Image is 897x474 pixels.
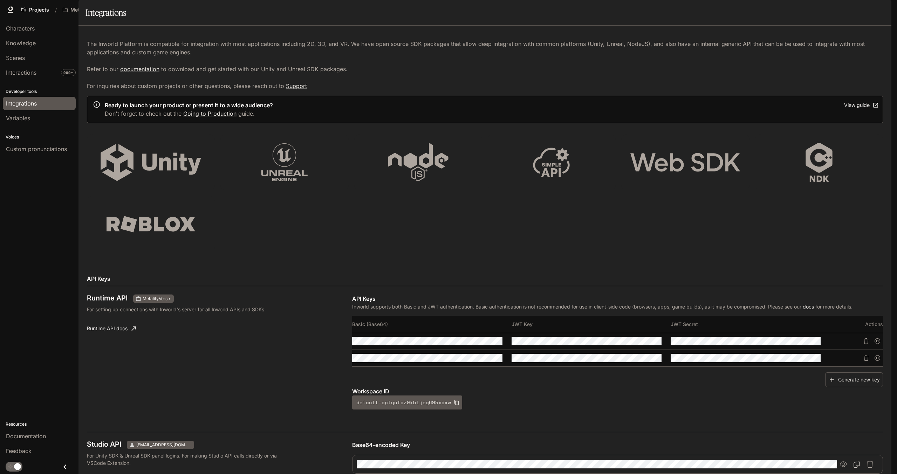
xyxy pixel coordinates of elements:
[872,352,883,364] button: Suspend API key
[18,3,52,17] a: Go to projects
[120,66,159,73] a: documentation
[352,303,883,310] p: Inworld supports both Basic and JWT authentication. Basic authentication is not recommended for u...
[671,316,830,333] th: JWT Secret
[872,336,883,347] button: Suspend API key
[133,294,174,303] div: These keys will apply to your current workspace only
[352,441,883,449] p: Base64-encoded Key
[70,7,103,13] p: MetalityVerse
[87,441,121,448] h3: Studio API
[87,452,282,467] p: For Unity SDK & Unreal SDK panel logins. For making Studio API calls directly or via VSCode Exten...
[352,387,883,395] p: Workspace ID
[133,442,193,448] span: [EMAIL_ADDRESS][DOMAIN_NAME]
[127,441,194,449] div: This key applies to current user accounts
[861,336,872,347] button: Delete API key
[352,294,883,303] p: API Keys
[830,316,883,333] th: Actions
[352,395,462,409] button: default-cpfyufoz0kbljeg695xdxw
[85,6,126,20] h1: Integrations
[87,294,128,302] h3: Runtime API
[183,110,237,117] a: Going to Production
[140,296,173,302] span: MetalityVerse
[512,316,671,333] th: JWT Key
[29,7,49,13] span: Projects
[825,372,883,387] button: Generate new key
[850,458,863,470] button: Copy Base64-encoded Key
[60,3,114,17] button: All workspaces
[861,352,872,364] button: Delete API key
[842,100,880,111] a: View guide
[352,316,511,333] th: Basic (Base64)
[105,101,273,109] p: Ready to launch your product or present it to a wide audience?
[105,109,273,118] p: Don't forget to check out the guide.
[87,275,883,283] h2: API Keys
[87,40,883,90] p: The Inworld Platform is compatible for integration with most applications including 2D, 3D, and V...
[52,6,60,14] div: /
[84,321,139,336] a: Runtime API docs
[286,82,307,89] a: Support
[844,101,870,110] div: View guide
[87,306,282,313] p: For setting up connections with Inworld's server for all Inworld APIs and SDKs.
[803,304,814,310] a: docs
